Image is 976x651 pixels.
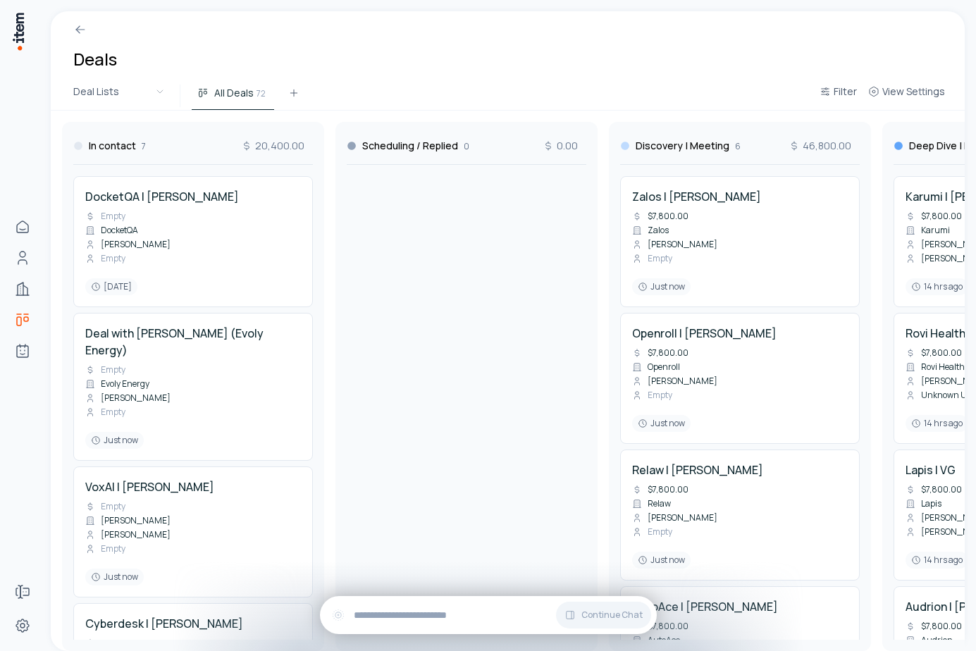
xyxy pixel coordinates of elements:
[632,239,717,250] div: [PERSON_NAME]
[85,188,301,295] a: DocketQA | [PERSON_NAME]EmptyDocketQA[PERSON_NAME]Empty[DATE]
[85,569,144,585] div: Just now
[906,498,941,509] div: Lapis
[648,253,672,264] span: Empty
[85,529,171,540] div: [PERSON_NAME]
[543,139,578,153] span: 0.00
[85,515,171,526] div: [PERSON_NAME]
[632,325,848,432] a: Openroll | [PERSON_NAME]$7,800.00Openroll[PERSON_NAME]EmptyJust now
[8,275,37,303] a: Companies
[632,498,671,509] div: Relaw
[101,253,125,264] span: Empty
[632,361,680,373] div: Openroll
[620,313,860,444] div: Openroll | [PERSON_NAME]$7,800.00Openroll[PERSON_NAME]EmptyJust now
[85,432,144,449] div: Just now
[632,621,688,632] div: $7,800.00
[632,347,688,359] div: $7,800.00
[73,176,313,307] div: DocketQA | [PERSON_NAME]EmptyDocketQA[PERSON_NAME]Empty[DATE]
[347,133,586,165] div: Scheduling / Replied00.00
[464,141,469,152] span: 0
[8,337,37,365] a: Agents
[85,225,138,236] div: DocketQA
[789,139,851,153] span: 46,800.00
[906,484,962,495] div: $7,800.00
[906,347,962,359] div: $7,800.00
[85,239,171,250] div: [PERSON_NAME]
[632,188,761,205] h4: Zalos | [PERSON_NAME]
[632,512,717,523] div: [PERSON_NAME]
[192,85,274,110] button: All Deals72
[632,552,691,569] div: Just now
[906,552,968,569] div: 14 hrs ago
[73,133,313,165] div: In contact720,400.00
[632,325,777,342] h4: Openroll | [PERSON_NAME]
[906,225,950,236] div: Karumi
[8,578,37,606] a: Forms
[906,415,968,432] div: 14 hrs ago
[101,543,125,554] span: Empty
[632,211,688,222] div: $7,800.00
[906,635,953,646] div: Audrion
[906,278,968,295] div: 14 hrs ago
[632,461,763,478] h4: Relaw | [PERSON_NAME]
[73,313,313,461] div: Deal with [PERSON_NAME] (Evoly Energy)EmptyEvoly Energy[PERSON_NAME]EmptyJust now
[89,139,136,153] h3: In contact
[11,11,25,51] img: Item Brain Logo
[556,602,651,628] button: Continue Chat
[814,83,863,108] button: Filter
[648,390,672,401] span: Empty
[101,501,125,512] span: Empty
[73,466,313,597] div: VoxAI | [PERSON_NAME]Empty[PERSON_NAME][PERSON_NAME]EmptyJust now
[581,609,643,621] span: Continue Chat
[85,278,137,295] div: [DATE]
[632,225,669,236] div: Zalos
[632,484,688,495] div: $7,800.00
[8,244,37,272] a: Contacts
[362,139,458,153] h3: Scheduling / Replied
[735,141,741,152] span: 6
[906,621,962,632] div: $7,800.00
[620,176,860,307] div: Zalos | [PERSON_NAME]$7,800.00Zalos[PERSON_NAME]EmptyJust now
[620,133,860,165] div: Discovery | Meeting646,800.00
[241,139,304,153] span: 20,400.00
[8,306,37,334] a: deals
[85,615,243,632] h4: Cyberdesk | [PERSON_NAME]
[906,461,956,478] h4: Lapis | VG
[834,85,857,99] span: Filter
[648,526,672,538] span: Empty
[636,139,729,153] h3: Discovery | Meeting
[8,612,37,640] a: Settings
[85,188,239,205] h4: DocketQA | [PERSON_NAME]
[85,325,301,449] a: Deal with [PERSON_NAME] (Evoly Energy)EmptyEvoly Energy[PERSON_NAME]EmptyJust now
[632,461,848,569] a: Relaw | [PERSON_NAME]$7,800.00Relaw[PERSON_NAME]EmptyJust now
[8,213,37,241] a: Home
[632,598,778,615] h4: AutoAce | [PERSON_NAME]
[101,407,125,418] span: Empty
[101,638,125,649] span: Empty
[320,596,657,634] div: Continue Chat
[214,86,254,100] span: All Deals
[85,325,301,359] h4: Deal with [PERSON_NAME] (Evoly Energy)
[101,211,125,222] span: Empty
[101,364,125,376] span: Empty
[73,48,117,70] h1: Deals
[620,449,860,581] div: Relaw | [PERSON_NAME]$7,800.00Relaw[PERSON_NAME]EmptyJust now
[906,361,965,373] div: Rovi Health
[85,478,301,585] a: VoxAI | [PERSON_NAME]Empty[PERSON_NAME][PERSON_NAME]EmptyJust now
[632,278,691,295] div: Just now
[882,85,945,99] span: View Settings
[906,211,962,222] div: $7,800.00
[632,188,848,295] a: Zalos | [PERSON_NAME]$7,800.00Zalos[PERSON_NAME]EmptyJust now
[85,478,214,495] h4: VoxAI | [PERSON_NAME]
[632,376,717,387] div: [PERSON_NAME]
[85,378,149,390] div: Evoly Energy
[257,87,266,99] span: 72
[632,415,691,432] div: Just now
[85,392,171,404] div: [PERSON_NAME]
[632,635,680,646] div: AutoAce
[142,141,146,152] span: 7
[863,83,951,108] button: View Settings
